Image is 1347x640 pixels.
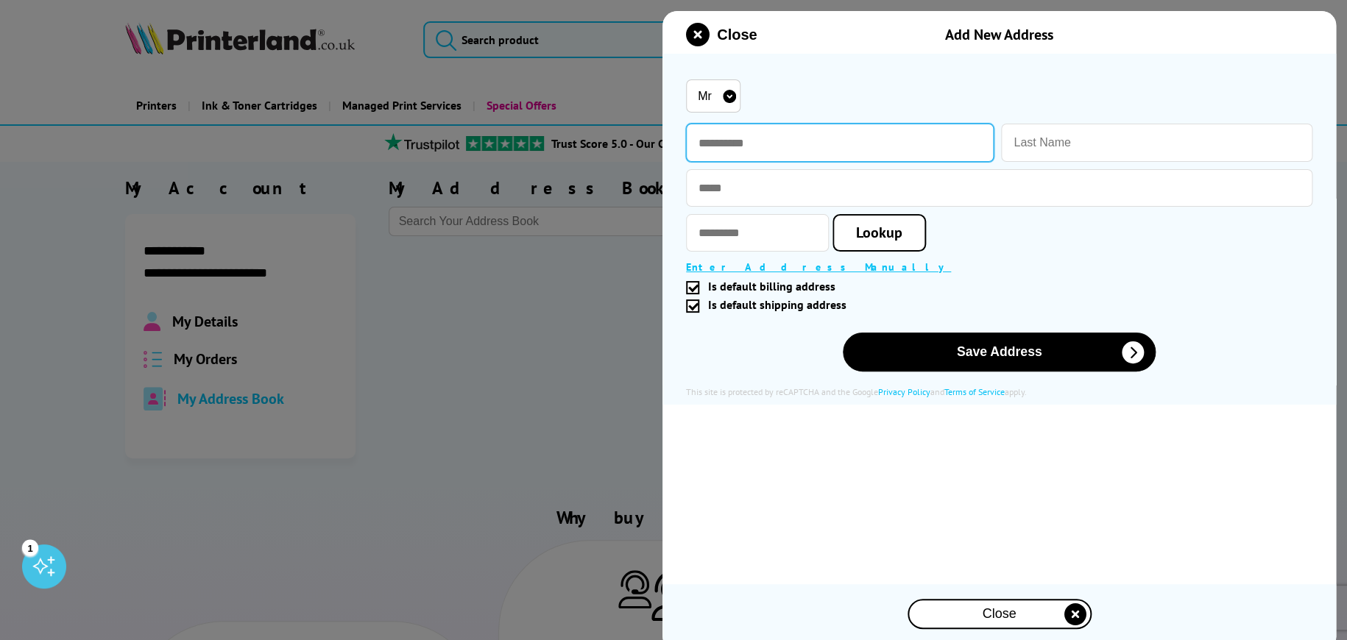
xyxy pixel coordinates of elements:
[908,599,1092,629] button: close modal
[708,281,835,292] span: Is default billing address
[708,299,846,310] span: Is default shipping address
[686,260,951,274] a: Enter Address Manually
[686,23,757,46] button: close modal
[856,223,902,242] span: Lookup
[843,333,1156,371] button: Save Address
[22,539,38,555] div: 1
[686,386,1312,397] div: This site is protected by reCAPTCHA and the Google and apply.
[1001,124,1312,162] input: Last Name
[811,25,1187,44] div: Add New Address
[717,26,757,43] span: Close
[832,214,926,252] a: Lookup
[982,606,1016,622] span: Close
[878,386,930,397] a: Privacy Policy
[944,386,1005,397] a: Terms of Service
